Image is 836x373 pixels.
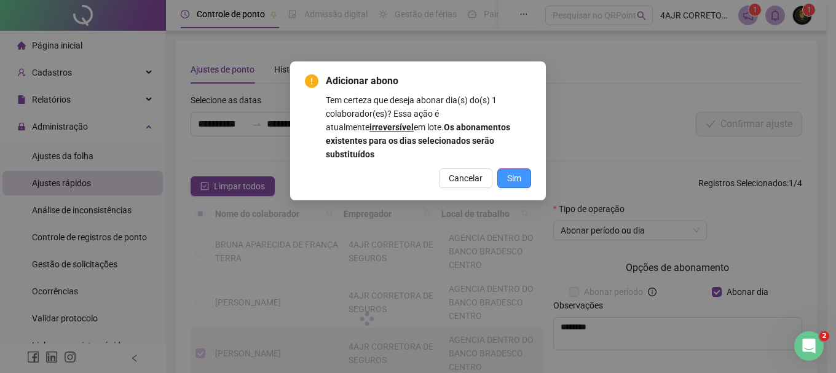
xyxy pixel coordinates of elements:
b: irreversível [369,122,414,132]
span: exclamation-circle [305,74,318,88]
button: Sim [497,168,531,188]
button: Cancelar [439,168,492,188]
span: Adicionar abono [326,74,531,88]
b: Os abonamentos existentes para os dias selecionados serão substituídos [326,122,510,159]
span: Cancelar [449,171,483,185]
span: 2 [819,331,829,341]
iframe: Intercom live chat [794,331,824,361]
span: Sim [507,171,521,185]
div: Tem certeza que deseja abonar dia(s) do(s) 1 colaborador(es)? Essa ação é atualmente em lote. [326,93,531,161]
